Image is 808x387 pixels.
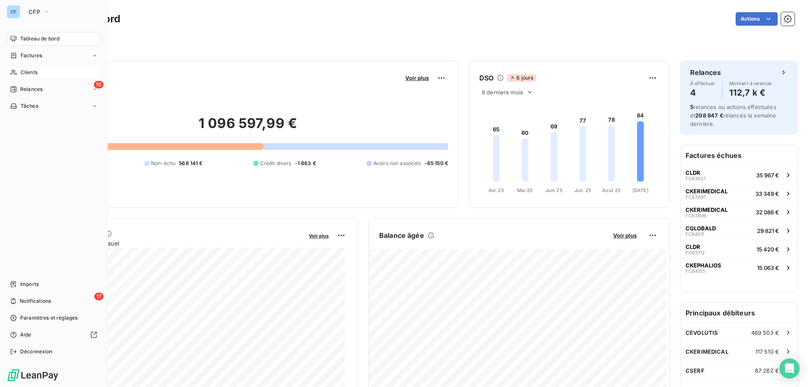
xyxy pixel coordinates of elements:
span: CKERIMEDICAL [686,348,728,355]
span: Voir plus [613,232,637,239]
span: FC64011 [686,232,704,237]
span: Aide [20,331,32,339]
span: 15 420 € [757,246,779,253]
h6: Principaux débiteurs [680,303,797,323]
h4: 4 [690,86,715,99]
span: 87 262 € [755,367,779,374]
button: CKERIMEDICALFC6389733 349 € [680,184,797,203]
div: Open Intercom Messenger [779,358,800,379]
span: Déconnexion [20,348,53,355]
button: Voir plus [403,74,431,82]
span: Crédit divers [260,160,292,167]
span: CEVOLUTIS [686,329,718,336]
span: Voir plus [405,75,429,81]
span: 568 141 € [179,160,202,167]
span: Paramètres et réglages [20,314,77,322]
tspan: Avr. 25 [489,187,504,193]
h6: Balance âgée [379,230,424,240]
span: 15 063 € [757,264,779,271]
a: Aide [7,328,101,342]
span: 10 [94,81,104,88]
h4: 112,7 k € [729,86,772,99]
span: FC63621 [686,176,705,181]
tspan: [DATE] [633,187,649,193]
span: 208 947 € [695,112,723,119]
span: À effectuer [690,81,715,86]
span: 33 349 € [755,190,779,197]
button: Voir plus [611,232,639,239]
button: CKERIMEDICALFC6389632 086 € [680,203,797,221]
span: 29 821 € [757,227,779,234]
tspan: Juil. 25 [574,187,591,193]
h6: Relances [690,67,721,77]
button: CLDRFC6362135 967 € [680,165,797,184]
span: CKEPHALIOS [686,262,721,269]
span: FC63896 [686,213,707,218]
span: 6 jours [507,74,536,82]
span: CGLOBALD [686,225,716,232]
tspan: Août 25 [602,187,621,193]
span: Relances [20,85,43,93]
span: Clients [21,69,37,76]
span: Factures [21,52,42,59]
tspan: Juin 25 [545,187,563,193]
img: Logo LeanPay [7,368,59,382]
span: relances ou actions effectuées et relancés la semaine dernière. [690,104,776,127]
h6: Factures échues [680,145,797,165]
span: Non-échu [151,160,175,167]
span: 117 510 € [755,348,779,355]
span: CLDR [686,243,700,250]
h6: DSO [479,73,494,83]
span: CKERIMEDICAL [686,188,728,195]
span: Tableau de bord [20,35,59,43]
span: CSERF [686,367,704,374]
span: Imports [20,280,39,288]
span: CFP [29,8,40,15]
span: 5 [690,104,694,110]
tspan: Mai 25 [517,187,533,193]
button: CLDRFC6371215 420 € [680,240,797,258]
div: CF [7,5,20,19]
span: 469 503 € [751,329,779,336]
span: FC64155 [686,269,705,274]
span: FC63712 [686,250,705,255]
button: CKEPHALIOSFC6415515 063 € [680,258,797,277]
span: 35 967 € [756,172,779,179]
span: CLDR [686,169,700,176]
button: CGLOBALDFC6401129 821 € [680,221,797,240]
span: Chiffre d'affaires mensuel [48,239,303,248]
span: -65 150 € [425,160,448,167]
span: FC63897 [686,195,706,200]
h2: 1 096 597,99 € [48,115,448,140]
span: 32 086 € [756,209,779,216]
span: 17 [94,293,104,300]
button: Voir plus [306,232,331,239]
span: Montant à relancer [729,81,772,86]
span: Tâches [21,102,38,110]
span: CKERIMEDICAL [686,206,728,213]
span: 6 derniers mois [482,89,523,96]
span: Avoirs non associés [373,160,421,167]
span: Voir plus [309,233,329,239]
span: -1 863 € [295,160,316,167]
span: Notifications [20,297,51,305]
button: Actions [736,12,778,26]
